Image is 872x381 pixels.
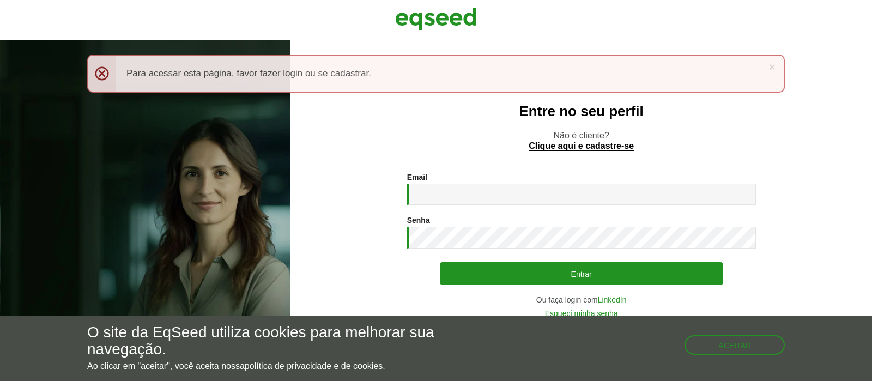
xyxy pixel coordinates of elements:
button: Aceitar [685,335,785,355]
h2: Entre no seu perfil [312,104,850,119]
a: LinkedIn [598,296,627,304]
label: Email [407,173,427,181]
div: Para acessar esta página, favor fazer login ou se cadastrar. [87,55,785,93]
button: Entrar [440,262,723,285]
a: política de privacidade e de cookies [245,362,383,371]
p: Não é cliente? [312,130,850,151]
label: Senha [407,216,430,224]
img: EqSeed Logo [395,5,477,33]
p: Ao clicar em "aceitar", você aceita nossa . [87,361,506,371]
a: × [769,61,776,72]
a: Esqueci minha senha [545,310,618,318]
div: Ou faça login com [407,296,756,304]
h5: O site da EqSeed utiliza cookies para melhorar sua navegação. [87,324,506,358]
a: Clique aqui e cadastre-se [529,142,634,151]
